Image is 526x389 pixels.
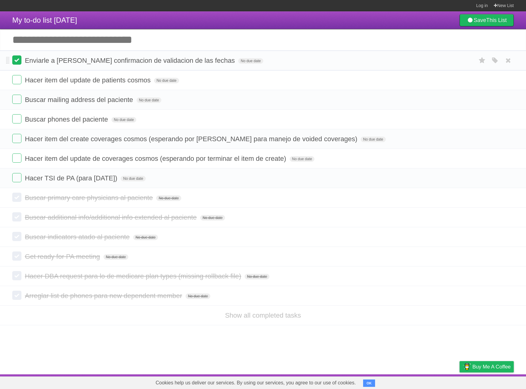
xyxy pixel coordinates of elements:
[12,95,21,104] label: Done
[121,176,145,181] span: No due date
[12,291,21,300] label: Done
[25,76,152,84] span: Hacer item del update de patients cosmos
[186,293,210,299] span: No due date
[25,155,288,162] span: Hacer item del update de coverages cosmos (esperando por terminar el item de create)
[475,376,514,387] a: Suggest a feature
[238,58,263,64] span: No due date
[156,195,181,201] span: No due date
[25,272,243,280] span: Hacer DBA request para lo de medicare plan types (missing rollback file)
[111,117,136,123] span: No due date
[149,377,362,389] span: Cookies help us deliver our services. By using our services, you agree to our use of cookies.
[25,115,110,123] span: Buscar phones del paciente
[12,16,77,24] span: My to-do list [DATE]
[12,271,21,280] label: Done
[486,17,507,23] b: This List
[290,156,314,162] span: No due date
[137,97,161,103] span: No due date
[25,174,119,182] span: Hacer TSI de PA (para [DATE])
[460,361,514,372] a: Buy me a coffee
[12,55,21,65] label: Done
[200,215,225,221] span: No due date
[25,57,236,64] span: Enviarle a [PERSON_NAME] confirmacion de validacion de las fechas
[476,55,488,66] label: Star task
[12,114,21,123] label: Done
[25,253,101,260] span: Get ready for PA meeting
[460,14,514,26] a: SaveThis List
[25,96,134,104] span: Buscar mailing address del paciente
[12,134,21,143] label: Done
[25,233,131,241] span: Buscar indicators atado al paciente
[361,137,385,142] span: No due date
[12,251,21,261] label: Done
[25,194,154,202] span: Buscar primary care physicians al paciente
[452,376,468,387] a: Privacy
[431,376,444,387] a: Terms
[463,361,471,372] img: Buy me a coffee
[12,212,21,221] label: Done
[25,135,359,143] span: Hacer item del create coverages cosmos (esperando por [PERSON_NAME] para manejo de voided coverages)
[363,380,375,387] button: OK
[103,254,128,260] span: No due date
[154,78,179,83] span: No due date
[25,292,184,300] span: Arreglar list de phones para new dependent member
[25,213,198,221] span: Buscar additional info/additional info extended al paciente
[378,376,391,387] a: About
[12,173,21,182] label: Done
[472,361,511,372] span: Buy me a coffee
[133,235,158,240] span: No due date
[12,75,21,84] label: Done
[12,232,21,241] label: Done
[245,274,269,279] span: No due date
[225,312,301,319] a: Show all completed tasks
[398,376,423,387] a: Developers
[12,153,21,163] label: Done
[12,193,21,202] label: Done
